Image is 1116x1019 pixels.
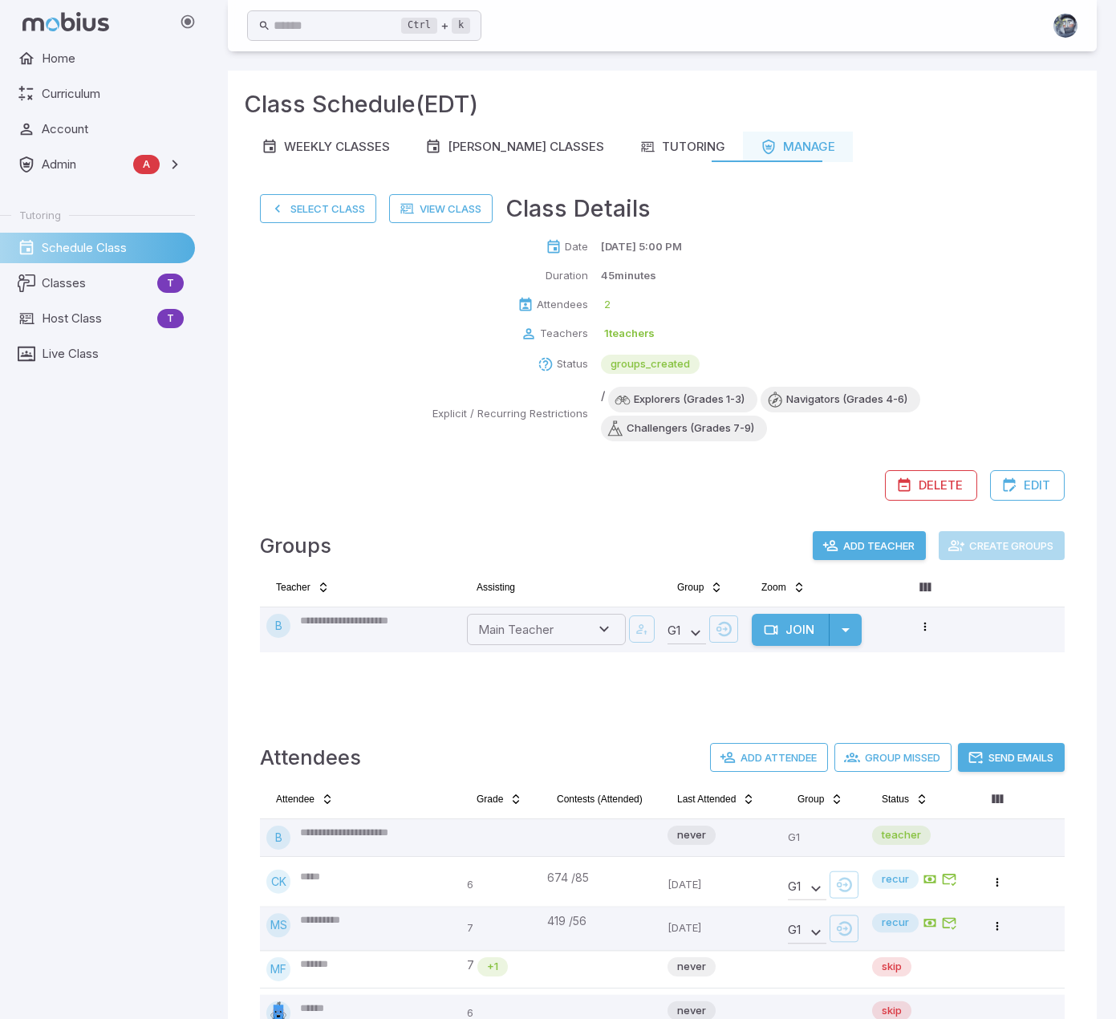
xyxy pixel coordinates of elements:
span: never [668,1003,716,1019]
span: Host Class [42,310,151,327]
span: Grade [477,793,503,806]
span: +1 [477,959,508,975]
button: Delete [885,470,977,501]
div: MF [266,957,290,981]
div: 419 / 56 [547,913,655,929]
div: CK [266,870,290,894]
div: Math is above age level [477,957,508,976]
button: Send Emails [958,743,1065,772]
div: [PERSON_NAME] Classes [425,138,604,156]
p: 2 [604,297,611,313]
button: Add Teacher [813,531,926,560]
span: Account [42,120,184,138]
span: Group [677,581,704,594]
span: recur [872,871,919,887]
button: Status [872,786,938,812]
button: Zoom [752,574,815,600]
p: [DATE] [668,870,775,900]
button: Edit [990,470,1065,501]
span: Challengers (Grades 7-9) [614,420,767,436]
button: Teacher [266,574,339,600]
img: andrew.jpg [1053,14,1077,38]
span: Attendee [276,793,315,806]
span: Contests (Attended) [557,793,643,806]
button: Contests (Attended) [547,786,652,812]
span: Home [42,50,184,67]
button: Group [788,786,853,812]
span: never [668,827,716,843]
div: G 1 [788,920,826,944]
span: groups_created [601,356,700,372]
span: Admin [42,156,127,173]
button: Join [752,614,830,646]
span: Zoom [761,581,786,594]
p: G1 [788,826,859,850]
span: Tutoring [19,208,61,222]
div: + [401,16,470,35]
div: B [266,614,290,638]
div: G 1 [788,876,826,900]
div: Tutoring [639,138,725,156]
span: Status [882,793,909,806]
h4: Attendees [260,741,361,773]
p: Explicit / Recurring Restrictions [432,406,588,422]
button: Add Attendee [710,743,828,772]
span: T [157,311,184,327]
p: 45 minutes [601,268,656,284]
div: G 1 [668,620,706,644]
button: Assisting [467,574,525,600]
h3: Class Schedule (EDT) [244,87,478,122]
button: Group [668,574,733,600]
p: [DATE] 5:00 PM [601,239,682,255]
span: Assisting [477,581,515,594]
p: 7 [467,913,534,944]
button: Column visibility [912,574,938,600]
p: 6 [467,870,534,900]
span: Curriculum [42,85,184,103]
span: teacher [872,827,931,843]
span: recur [872,915,919,931]
button: Attendee [266,786,343,812]
button: Group Missed [834,743,952,772]
button: Column visibility [984,786,1010,812]
kbd: Ctrl [401,18,437,34]
span: Explorers (Grades 1-3) [621,392,757,408]
div: MS [266,913,290,937]
p: Date [565,239,588,255]
span: A [133,156,160,173]
button: Open [594,619,615,639]
button: Select Class [260,194,376,223]
p: Status [557,356,588,372]
span: T [157,275,184,291]
span: Teacher [276,581,310,594]
p: Teachers [540,326,588,342]
span: Schedule Class [42,239,184,257]
kbd: k [452,18,470,34]
span: Classes [42,274,151,292]
p: [DATE] [668,913,775,944]
a: View Class [389,194,493,223]
p: 1 teachers [604,326,655,342]
h4: Groups [260,530,331,562]
div: B [266,826,290,850]
div: / [601,387,1065,441]
p: Duration [546,268,588,284]
span: Last Attended [677,793,736,806]
div: 674 / 85 [547,870,655,886]
span: Navigators (Grades 4-6) [773,392,920,408]
span: never [668,959,716,975]
button: Last Attended [668,786,765,812]
span: skip [872,959,911,975]
span: Live Class [42,345,184,363]
span: skip [872,1003,911,1019]
span: 7 [467,957,474,976]
span: Group [797,793,824,806]
button: Grade [467,786,532,812]
h3: Class Details [505,191,651,226]
p: Attendees [537,297,588,313]
div: Weekly Classes [262,138,390,156]
div: Manage [761,138,835,156]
